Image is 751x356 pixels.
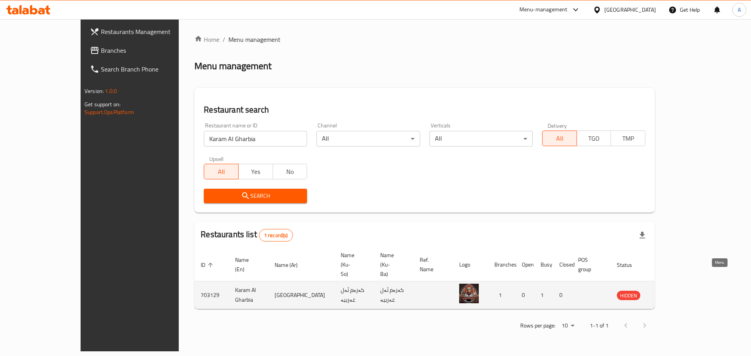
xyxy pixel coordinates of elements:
[238,164,273,179] button: Yes
[453,248,488,281] th: Logo
[276,166,304,177] span: No
[204,104,645,116] h2: Restaurant search
[194,35,219,44] a: Home
[228,35,280,44] span: Menu management
[194,248,679,309] table: enhanced table
[101,27,200,36] span: Restaurants Management
[520,321,555,331] p: Rows per page:
[420,255,444,274] span: Ref. Name
[84,86,104,96] span: Version:
[590,321,609,331] p: 1-1 of 1
[242,166,270,177] span: Yes
[488,248,516,281] th: Branches
[201,229,293,242] h2: Restaurants list
[559,320,577,332] div: Rows per page:
[194,60,271,72] h2: Menu management
[84,41,206,60] a: Branches
[259,229,293,242] div: Total records count
[209,156,224,161] label: Upsell
[105,86,117,96] span: 1.0.0
[617,260,642,270] span: Status
[553,281,572,309] td: 0
[542,131,577,146] button: All
[207,166,235,177] span: All
[334,281,374,309] td: کەرەم ئەل غەربیە
[84,22,206,41] a: Restaurants Management
[210,191,301,201] span: Search
[614,133,642,144] span: TMP
[380,250,404,279] span: Name (Ku-Ba)
[488,281,516,309] td: 1
[652,248,679,281] th: Action
[194,35,655,44] nav: breadcrumb
[548,123,567,128] label: Delivery
[235,255,259,274] span: Name (En)
[204,131,307,147] input: Search for restaurant name or ID..
[553,248,572,281] th: Closed
[617,291,640,300] span: HIDDEN
[611,131,645,146] button: TMP
[341,250,365,279] span: Name (Ku-So)
[204,164,239,179] button: All
[268,281,334,309] td: [GEOGRAPHIC_DATA]
[578,255,601,274] span: POS group
[194,281,229,309] td: 703129
[519,5,568,14] div: Menu-management
[633,226,652,245] div: Export file
[201,260,216,270] span: ID
[604,5,656,14] div: [GEOGRAPHIC_DATA]
[101,46,200,55] span: Branches
[84,60,206,79] a: Search Branch Phone
[84,99,120,109] span: Get support on:
[259,232,293,239] span: 1 record(s)
[546,133,574,144] span: All
[580,133,608,144] span: TGO
[223,35,225,44] li: /
[84,107,134,117] a: Support.OpsPlatform
[204,189,307,203] button: Search
[101,64,200,74] span: Search Branch Phone
[516,248,534,281] th: Open
[516,281,534,309] td: 0
[429,131,533,147] div: All
[534,248,553,281] th: Busy
[275,260,308,270] span: Name (Ar)
[316,131,420,147] div: All
[738,5,741,14] span: A
[534,281,553,309] td: 1
[273,164,307,179] button: No
[459,284,479,303] img: Karam Al Gharbia
[374,281,413,309] td: کەرەم ئەل غەربیە
[229,281,268,309] td: Karam Al Gharbia
[577,131,611,146] button: TGO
